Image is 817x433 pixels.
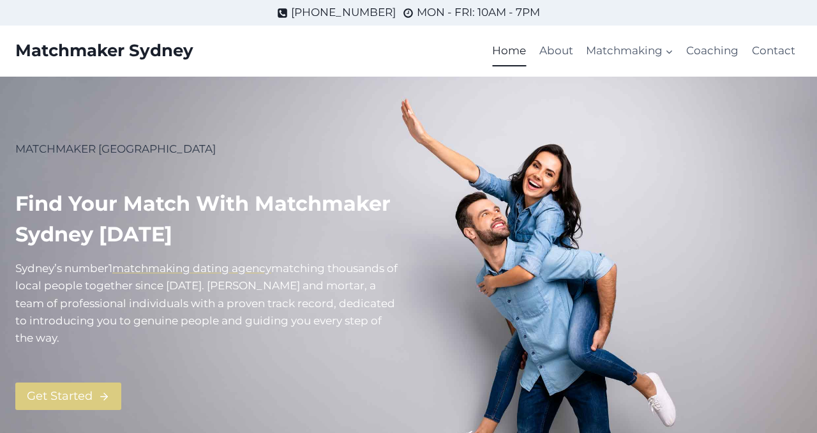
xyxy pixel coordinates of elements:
span: Matchmaking [586,42,673,59]
a: Home [486,36,532,66]
a: About [533,36,580,66]
mark: m [271,262,283,275]
h1: Find your match with Matchmaker Sydney [DATE] [15,188,398,250]
a: Contact [746,36,802,66]
a: Coaching [680,36,745,66]
a: matchmaking dating agency [112,262,271,275]
span: [PHONE_NUMBER] [291,4,396,21]
p: Sydney’s number atching thousands of local people together since [DATE]. [PERSON_NAME] and mortar... [15,260,398,347]
span: Get Started [27,387,93,406]
nav: Primary Navigation [486,36,802,66]
a: Matchmaking [580,36,680,66]
a: Get Started [15,383,121,410]
a: [PHONE_NUMBER] [277,4,396,21]
span: MON - FRI: 10AM - 7PM [417,4,540,21]
a: Matchmaker Sydney [15,41,193,61]
p: MATCHMAKER [GEOGRAPHIC_DATA] [15,141,398,158]
mark: 1 [109,262,112,275]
